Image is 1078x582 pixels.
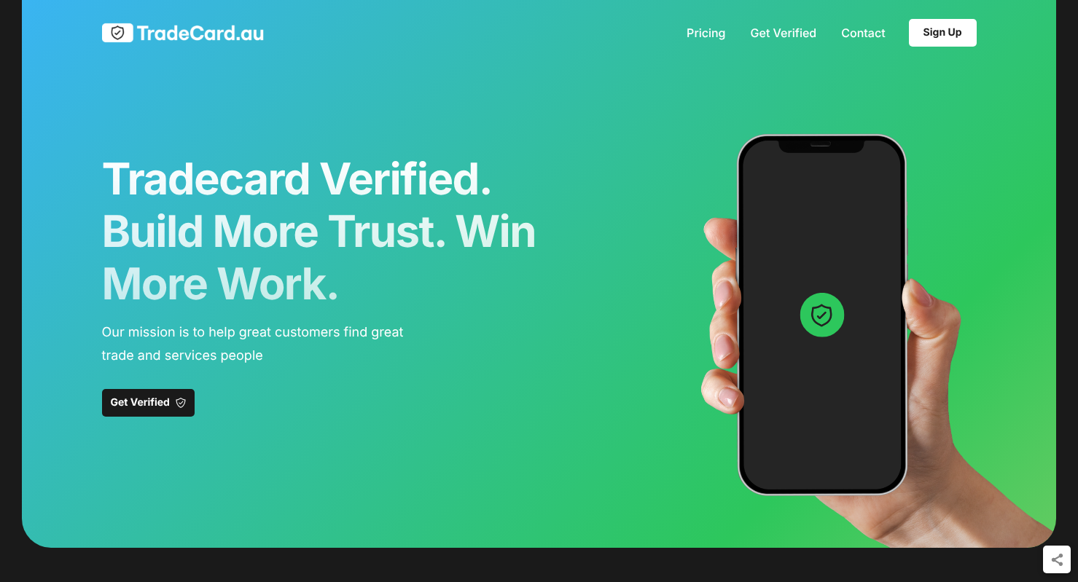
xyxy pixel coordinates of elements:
[102,321,408,367] p: Our mission is to help great customers find great trade and services people
[841,27,885,39] a: Contact
[909,19,977,47] a: Sign Up
[111,398,170,408] span: Get Verified
[751,27,817,39] a: Get Verified
[102,153,547,310] span: Tradecard Verified. Build More Trust. Win More Work.
[1043,546,1071,573] button: Share
[687,27,725,39] a: Pricing
[102,389,195,417] a: Get Verified
[923,28,962,38] span: Sign Up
